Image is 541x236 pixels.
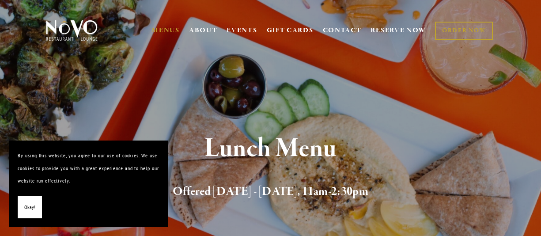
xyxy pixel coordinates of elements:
a: GIFT CARDS [267,22,314,39]
section: Cookie banner [9,141,168,227]
p: By using this website, you agree to our use of cookies. We use cookies to provide you with a grea... [18,149,159,187]
a: EVENTS [227,26,257,35]
a: ABOUT [189,26,218,35]
img: Novo Restaurant &amp; Lounge [44,19,99,42]
span: Okay! [24,201,35,214]
a: RESERVE NOW [371,22,426,39]
button: Okay! [18,196,42,219]
h2: Offered [DATE] - [DATE], 11am-2:30pm [58,183,483,201]
a: ORDER NOW [435,22,493,40]
h1: Lunch Menu [58,134,483,163]
a: MENUS [152,26,180,35]
a: CONTACT [323,22,362,39]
